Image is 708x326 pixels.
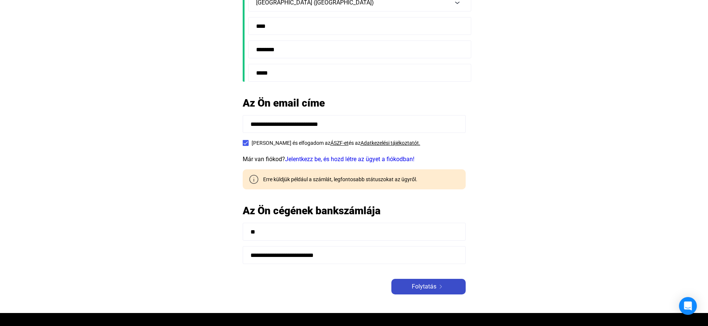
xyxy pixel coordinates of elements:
a: Adatkezelési tájékoztatót. [361,140,420,146]
h2: Az Ön email címe [243,97,466,110]
button: Folytatásarrow-right-white [391,279,466,294]
span: és az [349,140,361,146]
div: Már van fiókod? [243,155,466,164]
a: ÁSZF-et [330,140,349,146]
span: [PERSON_NAME] és elfogadom az [252,140,330,146]
div: Open Intercom Messenger [679,297,697,315]
img: info-grey-outline [249,175,258,184]
div: Erre küldjük például a számlát, legfontosabb státuszokat az ügyről. [258,176,417,183]
h2: Az Ön cégének bankszámlája [243,204,466,217]
span: Folytatás [412,282,436,291]
img: arrow-right-white [436,285,445,288]
a: Jelentkezz be, és hozd létre az ügyet a fiókodban! [285,156,414,163]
